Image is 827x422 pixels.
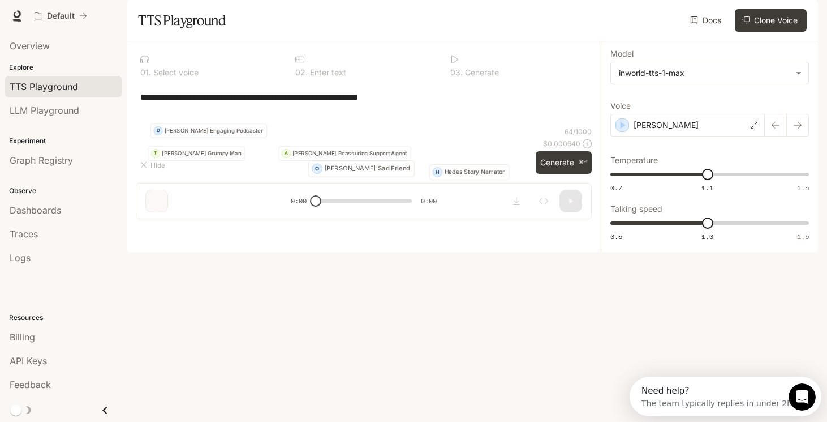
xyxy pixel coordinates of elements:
[610,50,634,58] p: Model
[162,151,206,156] p: [PERSON_NAME]
[429,164,510,180] button: HHadesStory Narrator
[610,232,622,241] span: 0.5
[464,169,505,175] p: Story Narrator
[12,10,162,19] div: Need help?
[295,69,308,76] p: 0 2 .
[378,165,410,172] p: Sad Friend
[312,160,322,177] div: O
[278,146,411,161] button: A[PERSON_NAME]Reassuring Support Agent
[610,102,631,110] p: Voice
[735,9,807,32] button: Clone Voice
[634,120,699,131] p: [PERSON_NAME]
[789,383,816,411] iframe: Intercom live chat
[292,151,337,156] p: [PERSON_NAME]
[151,69,199,76] p: Select voice
[619,67,790,79] div: inworld-tts-1-max
[282,146,290,161] div: A
[338,151,407,156] p: Reassuring Support Agent
[433,164,442,180] div: H
[165,128,209,134] p: [PERSON_NAME]
[630,377,821,416] iframe: Intercom live chat discovery launcher
[610,183,622,193] span: 0.7
[610,156,658,164] p: Temperature
[688,9,726,32] a: Docs
[701,183,713,193] span: 1.1
[154,123,162,138] div: D
[325,165,376,172] p: [PERSON_NAME]
[136,156,172,174] button: Hide
[450,69,463,76] p: 0 3 .
[12,19,162,31] div: The team typically replies in under 2h
[138,9,226,32] h1: TTS Playground
[610,205,662,213] p: Talking speed
[565,127,592,137] p: 64 / 1000
[47,11,75,21] p: Default
[140,69,151,76] p: 0 1 .
[611,62,808,84] div: inworld-tts-1-max
[29,5,92,27] button: All workspaces
[152,146,160,161] div: T
[5,5,196,36] div: Open Intercom Messenger
[308,69,346,76] p: Enter text
[445,169,462,175] p: Hades
[797,232,809,241] span: 1.5
[208,151,241,156] p: Grumpy Man
[463,69,499,76] p: Generate
[797,183,809,193] span: 1.5
[308,160,415,177] button: O[PERSON_NAME]Sad Friend
[701,232,713,241] span: 1.0
[579,159,587,166] p: ⌘⏎
[210,128,263,134] p: Engaging Podcaster
[148,146,245,161] button: T[PERSON_NAME]Grumpy Man
[150,123,267,138] button: D[PERSON_NAME]Engaging Podcaster
[536,151,592,174] button: Generate⌘⏎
